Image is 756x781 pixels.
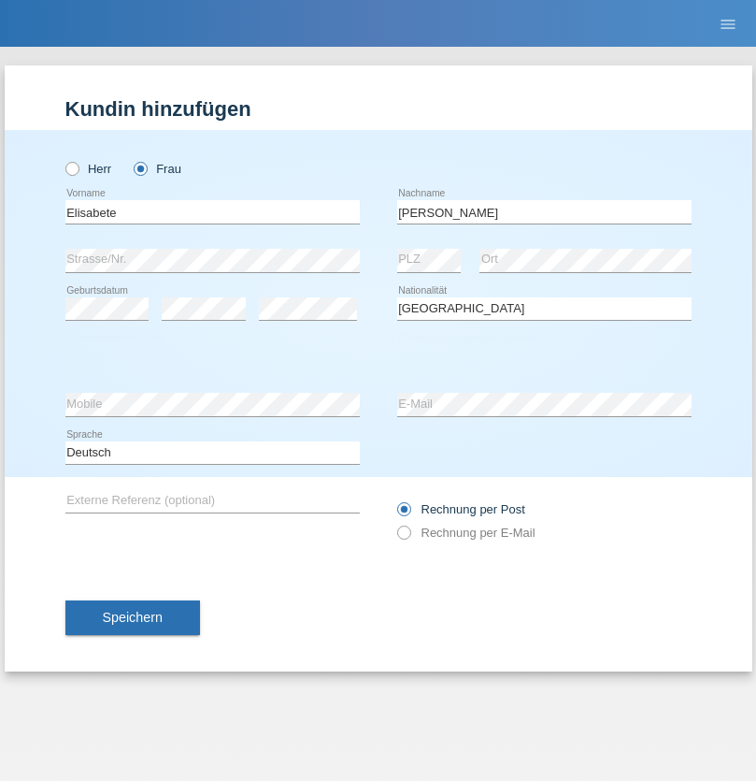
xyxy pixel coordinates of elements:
input: Herr [65,162,78,174]
a: menu [709,18,747,29]
label: Herr [65,162,112,176]
input: Frau [134,162,146,174]
input: Rechnung per Post [397,502,409,526]
input: Rechnung per E-Mail [397,526,409,549]
label: Rechnung per Post [397,502,525,516]
label: Frau [134,162,181,176]
label: Rechnung per E-Mail [397,526,535,540]
button: Speichern [65,600,200,636]
h1: Kundin hinzufügen [65,97,692,121]
i: menu [719,15,737,34]
span: Speichern [103,610,163,625]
